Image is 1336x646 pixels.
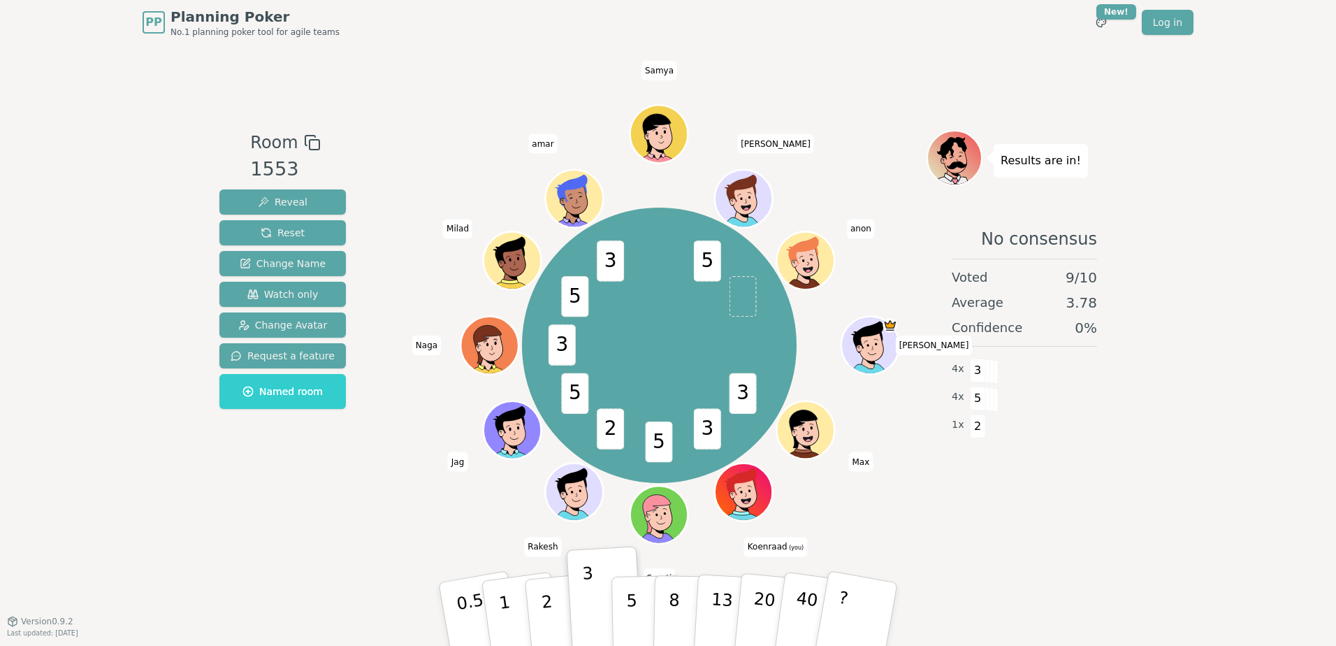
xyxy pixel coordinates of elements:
span: 3.78 [1066,293,1097,313]
span: 5 [970,387,986,410]
span: 3 [549,325,576,366]
span: 4 x [952,389,964,405]
button: Version0.9.2 [7,616,73,627]
button: Watch only [219,282,346,307]
span: Click to change your name [448,452,468,471]
span: No consensus [981,228,1097,250]
button: Change Avatar [219,313,346,338]
span: 0 % [1075,318,1097,338]
span: 3 [970,359,986,382]
span: Click to change your name [641,61,677,80]
span: Click to change your name [412,336,441,355]
span: Change Avatar [238,318,328,332]
button: Request a feature [219,343,346,368]
span: No.1 planning poker tool for agile teams [170,27,340,38]
span: 2 [970,415,986,438]
span: 5 [646,422,673,462]
span: Chris is the host [883,318,898,333]
button: New! [1089,10,1114,35]
span: Click to change your name [847,219,875,238]
span: Request a feature [231,349,335,363]
span: Average [952,293,1003,313]
div: New! [1096,4,1136,20]
span: Change Name [240,257,326,271]
span: Click to change your name [848,452,873,471]
p: Results are in! [1001,151,1081,171]
span: Click to change your name [896,336,973,355]
button: Change Name [219,251,346,276]
button: Click to change your avatar [717,465,771,519]
span: 3 [729,373,757,414]
span: Version 0.9.2 [21,616,73,627]
span: Planning Poker [170,7,340,27]
span: 4 x [952,361,964,377]
span: Reveal [258,195,307,209]
span: Named room [242,385,323,399]
span: Confidence [952,318,1022,338]
span: 2 [597,409,625,450]
div: 1553 [250,155,320,184]
span: Click to change your name [443,219,472,238]
span: Click to change your name [528,134,557,154]
span: 9 / 10 [1066,268,1097,287]
span: Room [250,130,298,155]
span: Click to change your name [524,537,561,557]
span: (you) [787,545,804,551]
a: PPPlanning PokerNo.1 planning poker tool for agile teams [143,7,340,38]
span: Last updated: [DATE] [7,629,78,637]
span: 5 [562,373,589,414]
span: 1 x [952,417,964,433]
span: 3 [694,409,721,450]
span: Click to change your name [737,134,814,154]
button: Reveal [219,189,346,215]
span: Click to change your name [744,537,807,557]
span: 3 [597,241,625,282]
span: PP [145,14,161,31]
span: 5 [694,241,721,282]
p: 3 [582,564,597,640]
span: Reset [261,226,305,240]
span: Click to change your name [644,568,676,588]
button: Reset [219,220,346,245]
span: Voted [952,268,988,287]
button: Named room [219,374,346,409]
a: Log in [1142,10,1193,35]
span: 5 [562,276,589,317]
span: Watch only [247,287,319,301]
